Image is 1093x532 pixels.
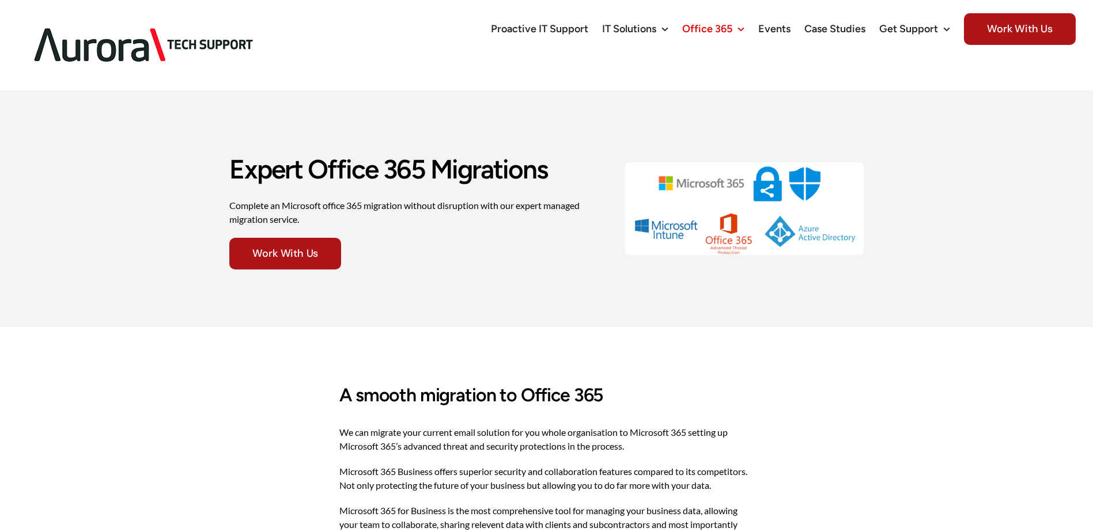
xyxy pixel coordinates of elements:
[229,155,599,185] h1: Expert Office 365 Migrations
[339,385,754,405] h2: A smooth migration to Office 365
[252,248,318,260] span: Work With Us
[339,465,754,492] p: Microsoft 365 Business offers superior security and collaboration features compared to its compet...
[964,13,1076,45] span: Work With Us
[682,24,732,34] span: Office 365
[229,199,599,226] p: Complete an Microsoft office 365 migration without disruption with our expert managed migration s...
[758,24,791,34] span: Events
[339,425,754,453] p: We can migrate your current email solution for you whole organisation to Microsoft 365 setting up...
[491,24,588,34] span: Proactive IT Support
[602,24,656,34] span: IT Solutions
[804,24,865,34] span: Case Studies
[625,162,864,255] img: microsoft-365-setup-migration-management-security
[17,9,271,81] img: Aurora Tech Support Logo
[879,24,938,34] span: Get Support
[229,238,341,269] a: Work With Us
